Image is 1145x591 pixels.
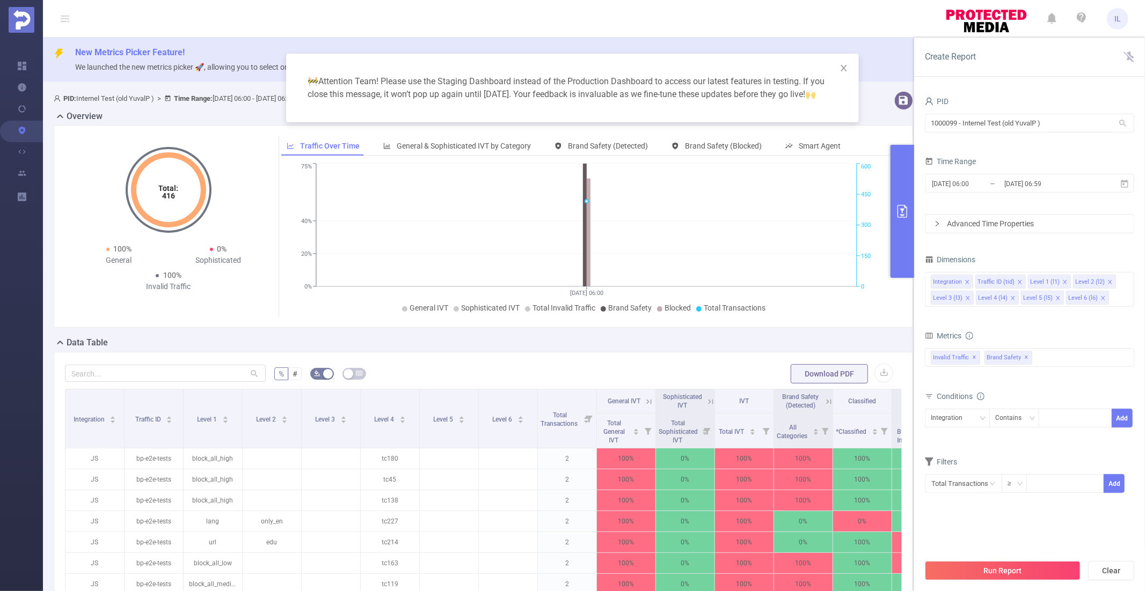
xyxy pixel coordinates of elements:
span: Conditions [937,392,984,401]
div: Level 5 (l5) [1023,291,1053,305]
span: Invalid Traffic [931,351,980,365]
li: Level 4 (l4) [976,291,1019,305]
div: Integration [931,409,970,427]
span: PID [925,97,949,106]
i: icon: down [980,415,986,423]
input: Start date [931,176,1018,191]
i: icon: user [925,97,933,106]
i: icon: close [1010,295,1016,302]
div: Attention Team! Please use the Staging Dashboard instead of the Production Dashboard to access ou... [299,67,846,109]
div: Level 1 (l1) [1030,275,1060,289]
i: icon: close [1017,279,1023,286]
button: Close [829,54,859,84]
li: Level 3 (l3) [931,291,974,305]
li: Traffic ID (tid) [975,275,1026,289]
li: Level 6 (l6) [1066,291,1109,305]
div: Level 2 (l2) [1075,275,1105,289]
span: Filters [925,457,957,466]
i: icon: close [1107,279,1113,286]
input: End date [1003,176,1090,191]
div: Contains [995,409,1029,427]
div: icon: rightAdvanced Time Properties [925,215,1134,233]
span: ✕ [973,351,977,364]
span: Metrics [925,331,961,340]
div: ≥ [1008,475,1019,492]
li: Level 1 (l1) [1028,275,1071,289]
button: Add [1104,474,1125,493]
i: icon: close [965,295,971,302]
li: Level 5 (l5) [1021,291,1064,305]
i: icon: down [1017,481,1023,488]
i: icon: right [934,220,940,227]
i: icon: close [1100,295,1106,302]
i: icon: close [1062,279,1068,286]
li: Integration [931,275,973,289]
span: warning [308,76,318,86]
span: highfive [805,89,816,99]
i: icon: close [1055,295,1061,302]
i: icon: info-circle [977,393,984,400]
div: Level 4 (l4) [978,291,1008,305]
span: Create Report [925,51,976,62]
i: icon: close [840,64,848,72]
span: Time Range [925,157,976,166]
span: Brand Safety [984,351,1032,365]
i: icon: down [1029,415,1035,423]
li: Level 2 (l2) [1073,275,1116,289]
button: Add [1112,409,1133,427]
button: Clear [1088,561,1134,580]
div: Integration [933,275,962,289]
div: Level 3 (l3) [933,291,962,305]
i: icon: close [965,279,970,286]
div: Traffic ID (tid) [978,275,1015,289]
button: Run Report [925,561,1081,580]
div: Level 6 (l6) [1068,291,1098,305]
span: ✕ [1025,351,1029,364]
span: Dimensions [925,255,975,264]
i: icon: info-circle [966,332,973,339]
